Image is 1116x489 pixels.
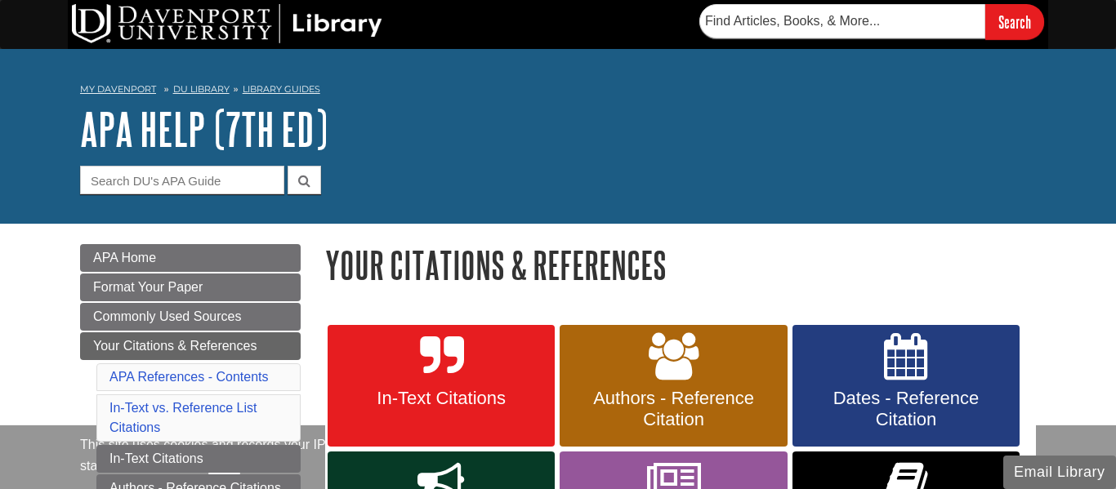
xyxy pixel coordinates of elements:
a: In-Text Citations [328,325,555,447]
img: DU Library [72,4,382,43]
a: Dates - Reference Citation [792,325,1020,447]
span: Commonly Used Sources [93,309,241,323]
span: Authors - Reference Citation [572,388,775,430]
a: Library Guides [243,83,320,95]
input: Search DU's APA Guide [80,166,284,194]
span: Format Your Paper [93,280,203,294]
a: APA Home [80,244,301,272]
span: Your Citations & References [93,339,257,353]
nav: breadcrumb [80,78,1036,104]
input: Search [985,4,1044,39]
a: In-Text vs. Reference List Citations [109,401,257,434]
button: Email Library [1003,456,1116,489]
a: DU Library [173,83,230,95]
a: APA References - Contents [109,370,268,384]
a: APA Help (7th Ed) [80,104,328,154]
span: APA Home [93,251,156,265]
a: My Davenport [80,82,156,96]
h1: Your Citations & References [325,244,1036,286]
a: Commonly Used Sources [80,303,301,331]
form: Searches DU Library's articles, books, and more [699,4,1044,39]
a: In-Text Citations [96,445,301,473]
a: Format Your Paper [80,273,301,301]
a: Authors - Reference Citation [560,325,787,447]
span: Dates - Reference Citation [805,388,1007,430]
span: In-Text Citations [340,388,542,409]
a: Your Citations & References [80,332,301,360]
input: Find Articles, Books, & More... [699,4,985,38]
